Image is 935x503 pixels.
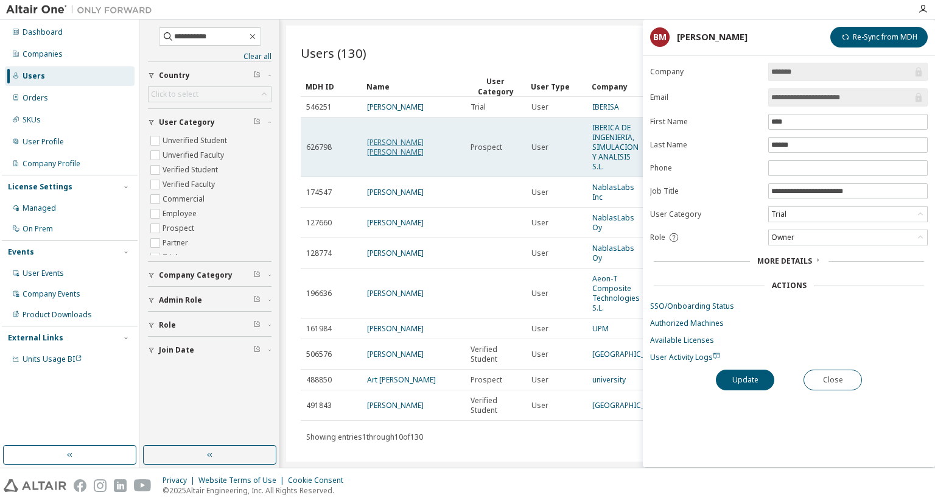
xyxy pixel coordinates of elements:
[23,71,45,81] div: Users
[650,117,761,127] label: First Name
[366,77,460,96] div: Name
[716,370,774,390] button: Update
[8,333,63,343] div: External Links
[253,118,261,127] span: Clear filter
[163,133,229,148] label: Unverified Student
[148,109,271,136] button: User Category
[23,289,80,299] div: Company Events
[163,148,226,163] label: Unverified Faculty
[6,4,158,16] img: Altair One
[151,90,198,99] div: Click to select
[531,324,548,334] span: User
[198,476,288,485] div: Website Terms of Use
[301,44,366,62] span: Users (130)
[592,122,639,172] a: IBERICA DE INGENIERIA, SIMULACION Y ANALISIS S.L.
[159,270,233,280] span: Company Category
[471,102,486,112] span: Trial
[23,269,64,278] div: User Events
[8,247,34,257] div: Events
[471,375,502,385] span: Prospect
[163,485,351,496] p: © 2025 Altair Engineering, Inc. All Rights Reserved.
[367,102,424,112] a: [PERSON_NAME]
[531,248,548,258] span: User
[163,177,217,192] label: Verified Faculty
[650,336,928,345] a: Available Licenses
[114,479,127,492] img: linkedin.svg
[772,281,807,290] div: Actions
[769,208,788,221] div: Trial
[148,262,271,289] button: Company Category
[306,142,332,152] span: 626798
[804,370,862,390] button: Close
[23,159,80,169] div: Company Profile
[592,77,643,96] div: Company
[23,27,63,37] div: Dashboard
[163,206,199,221] label: Employee
[592,273,640,313] a: Aeon-T Composite Technologies S.L.
[367,288,424,298] a: [PERSON_NAME]
[306,401,332,410] span: 491843
[253,270,261,280] span: Clear filter
[531,289,548,298] span: User
[470,76,521,97] div: User Category
[677,32,748,42] div: [PERSON_NAME]
[769,207,927,222] div: Trial
[253,71,261,80] span: Clear filter
[757,256,812,266] span: More Details
[367,323,424,334] a: [PERSON_NAME]
[531,350,548,359] span: User
[592,102,619,112] a: IBERISA
[23,354,82,364] span: Units Usage BI
[163,192,207,206] label: Commercial
[134,479,152,492] img: youtube.svg
[148,312,271,339] button: Role
[531,401,548,410] span: User
[306,188,332,197] span: 174547
[159,118,215,127] span: User Category
[306,248,332,258] span: 128774
[367,248,424,258] a: [PERSON_NAME]
[592,243,634,263] a: NablasLabs Oy
[367,187,424,197] a: [PERSON_NAME]
[592,323,609,334] a: UPM
[148,62,271,89] button: Country
[253,345,261,355] span: Clear filter
[94,479,107,492] img: instagram.svg
[471,142,502,152] span: Prospect
[163,236,191,250] label: Partner
[23,203,56,213] div: Managed
[650,27,670,47] div: BM
[306,102,332,112] span: 546251
[4,479,66,492] img: altair_logo.svg
[253,320,261,330] span: Clear filter
[367,137,424,157] a: [PERSON_NAME] [PERSON_NAME]
[23,49,63,59] div: Companies
[306,77,357,96] div: MDH ID
[471,345,520,364] span: Verified Student
[592,182,634,202] a: NablasLabs Inc
[306,289,332,298] span: 196636
[769,231,796,244] div: Owner
[23,93,48,103] div: Orders
[650,318,928,328] a: Authorized Machines
[253,295,261,305] span: Clear filter
[306,324,332,334] span: 161984
[367,217,424,228] a: [PERSON_NAME]
[650,93,761,102] label: Email
[163,163,220,177] label: Verified Student
[650,67,761,77] label: Company
[159,71,190,80] span: Country
[306,350,332,359] span: 506576
[148,287,271,314] button: Admin Role
[650,352,720,362] span: User Activity Logs
[592,213,634,233] a: NablasLabs Oy
[159,295,202,305] span: Admin Role
[531,77,582,96] div: User Type
[650,163,761,173] label: Phone
[531,188,548,197] span: User
[592,375,626,385] a: university
[531,142,548,152] span: User
[288,476,351,485] div: Cookie Consent
[650,233,665,242] span: Role
[471,396,520,415] span: Verified Student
